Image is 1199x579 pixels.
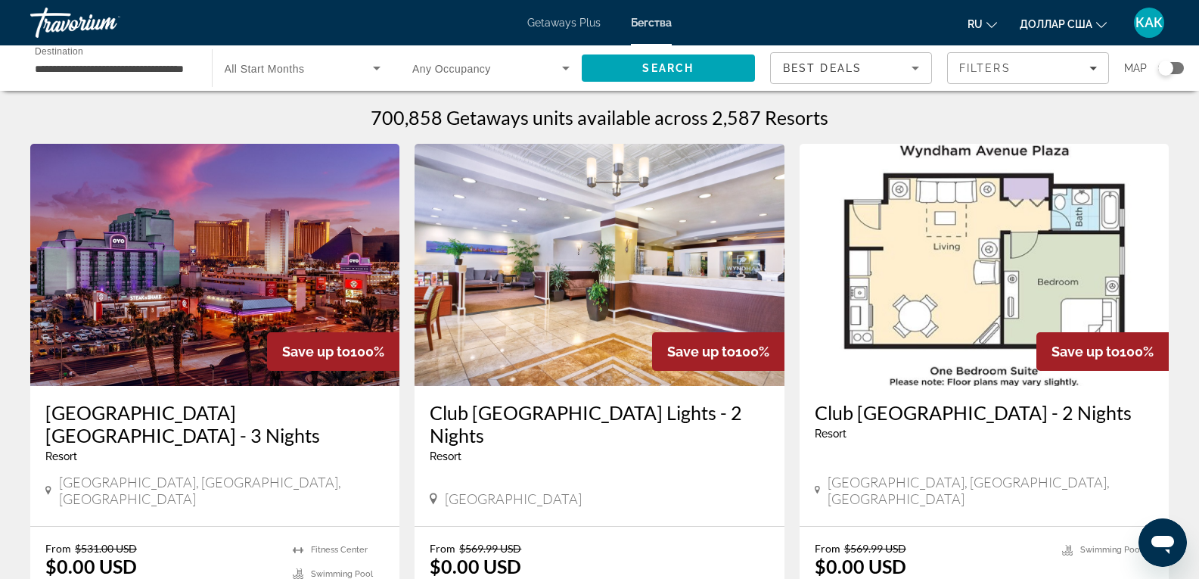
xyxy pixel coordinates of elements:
img: Club Wyndham Harbour Lights - 2 Nights [415,144,784,386]
span: $569.99 USD [844,542,906,555]
a: Getaways Plus [527,17,601,29]
img: Club Wyndham Avenue Plaza - 2 Nights [800,144,1169,386]
span: From [815,542,840,555]
a: Травориум [30,3,182,42]
font: ru [968,18,983,30]
button: Search [582,54,756,82]
input: Select destination [35,60,192,78]
a: Club [GEOGRAPHIC_DATA] - 2 Nights [815,401,1154,424]
span: $531.00 USD [75,542,137,555]
span: Best Deals [783,62,862,74]
span: Resort [430,450,461,462]
span: Fitness Center [311,545,368,555]
span: Filters [959,62,1011,74]
font: КАК [1135,14,1163,30]
p: $0.00 USD [45,555,137,577]
div: 100% [1036,332,1169,371]
span: From [430,542,455,555]
h1: 700,858 Getaways units available across 2,587 Resorts [371,106,828,129]
span: Resort [45,450,77,462]
mat-select: Sort by [783,59,919,77]
p: $0.00 USD [815,555,906,577]
iframe: Кнопка запуска окна обмена сообщениями [1138,518,1187,567]
span: Resort [815,428,846,440]
a: Club [GEOGRAPHIC_DATA] Lights - 2 Nights [430,401,769,447]
div: 100% [267,332,399,371]
span: Save up to [282,344,350,360]
a: Бегства [631,17,672,29]
button: Filters [947,52,1109,84]
span: Save up to [1051,344,1120,360]
span: Save up to [667,344,735,360]
span: Search [642,62,694,74]
span: [GEOGRAPHIC_DATA] [445,490,582,507]
span: Swimming Pool [1080,545,1142,555]
span: Map [1124,58,1147,79]
button: Изменить валюту [1020,13,1107,35]
span: Any Occupancy [412,63,491,75]
span: [GEOGRAPHIC_DATA], [GEOGRAPHIC_DATA], [GEOGRAPHIC_DATA] [828,474,1154,507]
span: $569.99 USD [459,542,521,555]
span: Swimming Pool [311,569,373,579]
span: [GEOGRAPHIC_DATA], [GEOGRAPHIC_DATA], [GEOGRAPHIC_DATA] [59,474,385,507]
font: доллар США [1020,18,1092,30]
div: 100% [652,332,784,371]
a: [GEOGRAPHIC_DATA] [GEOGRAPHIC_DATA] - 3 Nights [45,401,384,447]
button: Меню пользователя [1129,7,1169,39]
span: Destination [35,46,83,56]
button: Изменить язык [968,13,997,35]
span: From [45,542,71,555]
span: All Start Months [225,63,305,75]
p: $0.00 USD [430,555,521,577]
img: OYO Hotel & Casino Las Vegas - 3 Nights [30,144,399,386]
